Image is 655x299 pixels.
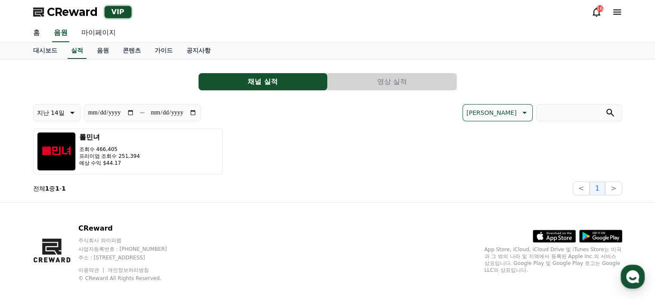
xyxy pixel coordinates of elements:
[484,246,622,274] p: App Store, iCloud, iCloud Drive 및 iTunes Store는 미국과 그 밖의 나라 및 지역에서 등록된 Apple Inc.의 서비스 상표입니다. Goo...
[78,254,183,261] p: 주소 : [STREET_ADDRESS]
[33,5,98,19] a: CReward
[590,182,605,195] button: 1
[79,146,140,153] p: 조회수 466,405
[26,43,64,59] a: 대시보드
[37,107,65,119] p: 지난 14일
[78,275,183,282] p: © CReward All Rights Reserved.
[47,5,98,19] span: CReward
[26,24,47,42] a: 홈
[466,107,516,119] p: [PERSON_NAME]
[3,228,57,249] a: 홈
[33,104,81,121] button: 지난 14일
[57,228,111,249] a: 대화
[90,43,116,59] a: 음원
[116,43,148,59] a: 콘텐츠
[111,228,165,249] a: 설정
[148,43,180,59] a: 가이드
[79,153,140,160] p: 프리미엄 조회수 251,394
[463,104,532,121] button: [PERSON_NAME]
[79,160,140,166] p: 예상 수익 $44.17
[78,237,183,244] p: 주식회사 와이피랩
[199,73,327,90] button: 채널 실적
[79,132,140,142] h3: 롤민녀
[33,128,223,175] button: 롤민녀 조회수 466,405 프리미엄 조회수 251,394 예상 수익 $44.17
[105,6,131,18] div: VIP
[78,223,183,234] p: CReward
[55,185,59,192] strong: 1
[45,185,50,192] strong: 1
[79,241,89,248] span: 대화
[328,73,457,90] a: 영상 실적
[199,73,328,90] a: 채널 실적
[328,73,456,90] button: 영상 실적
[75,24,123,42] a: 마이페이지
[180,43,217,59] a: 공지사항
[27,240,32,247] span: 홈
[78,246,183,253] p: 사업자등록번호 : [PHONE_NUMBER]
[52,24,69,42] a: 음원
[37,132,76,171] img: 롤민녀
[108,267,149,273] a: 개인정보처리방침
[591,7,602,17] a: 16
[68,43,87,59] a: 실적
[33,184,66,193] p: 전체 중 -
[62,185,66,192] strong: 1
[573,182,590,195] button: <
[133,240,143,247] span: 설정
[78,267,106,273] a: 이용약관
[596,5,603,12] div: 16
[605,182,622,195] button: >
[140,108,145,118] p: ~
